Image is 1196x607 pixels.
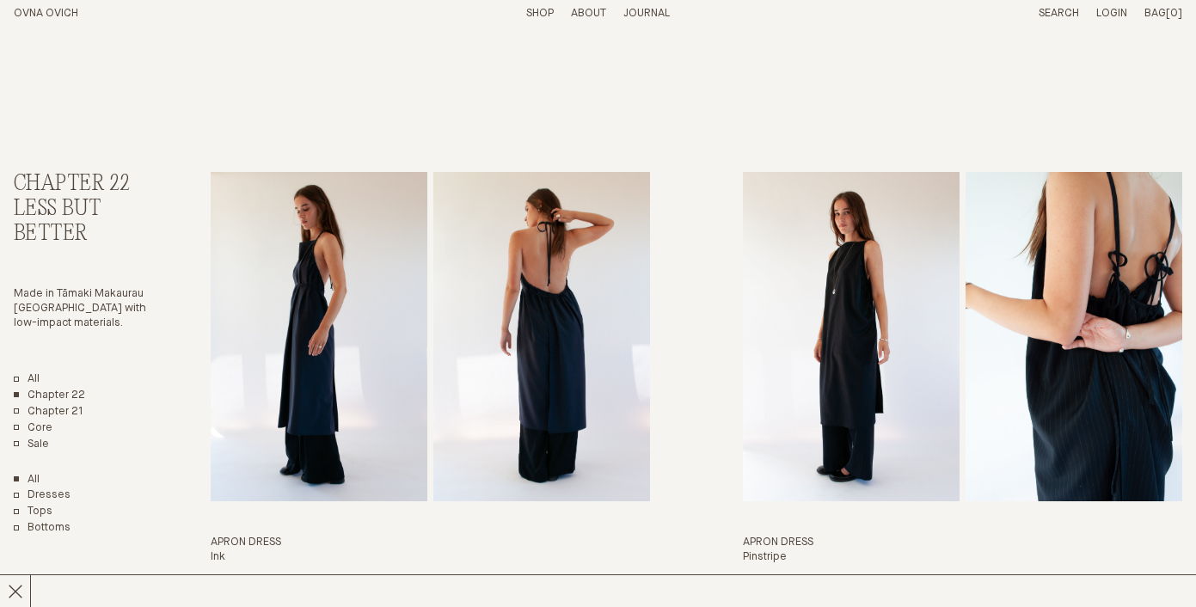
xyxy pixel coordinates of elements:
[14,521,71,536] a: Bottoms
[211,172,650,593] a: Apron Dress
[14,421,52,436] a: Core
[526,8,554,19] a: Shop
[743,550,1182,565] h4: Pinstripe
[743,172,1182,593] a: Apron Dress
[1039,8,1079,19] a: Search
[14,8,78,19] a: Home
[211,172,427,501] img: Apron Dress
[14,405,83,420] a: Chapter 21
[14,172,148,197] h2: Chapter 22
[571,7,606,21] summary: About
[14,488,71,503] a: Dresses
[14,197,148,247] h3: Less But Better
[1166,8,1182,19] span: [0]
[743,536,1182,550] h3: Apron Dress
[14,389,85,403] a: Chapter 22
[623,8,670,19] a: Journal
[211,536,650,550] h3: Apron Dress
[14,287,148,331] p: Made in Tāmaki Makaurau [GEOGRAPHIC_DATA] with low-impact materials.
[14,438,49,452] a: Sale
[1144,8,1166,19] span: Bag
[14,473,40,487] a: Show All
[14,372,40,387] a: All
[211,550,650,565] h4: Ink
[1096,8,1127,19] a: Login
[743,172,960,501] img: Apron Dress
[14,505,52,519] a: Tops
